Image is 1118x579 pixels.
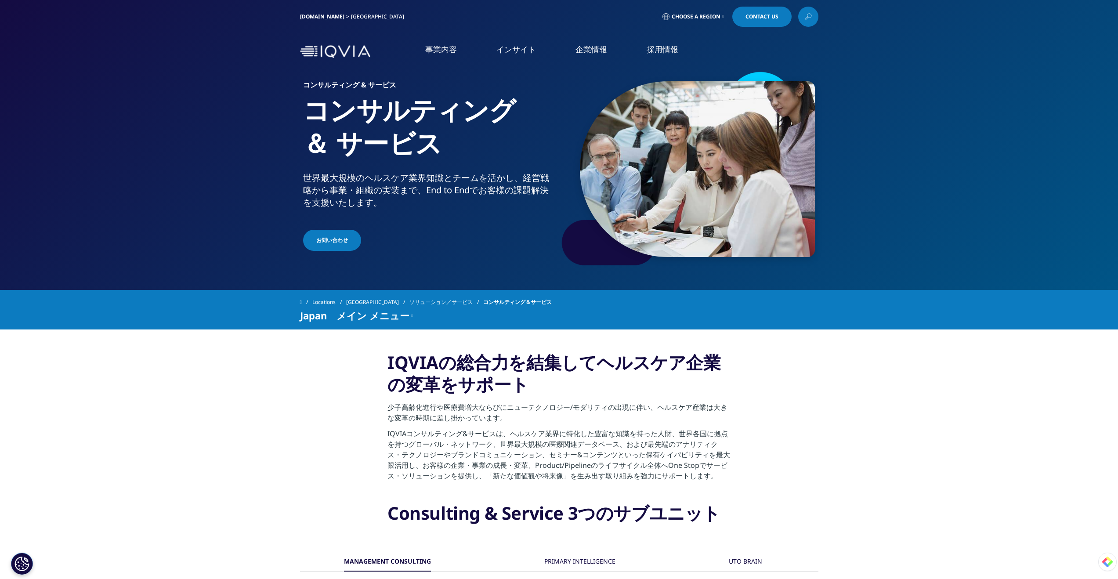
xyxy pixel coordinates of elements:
[544,553,615,572] div: PRIMARY INTELLIGENCE
[343,553,431,572] button: MANAGEMENT CONSULTING
[727,553,762,572] button: UTO BRAIN
[387,402,731,428] p: 少子高齢化進行や医療費増大ならびにニューテクノロジー/モダリティの出現に伴い、ヘルスケア産業は大きな変革の時期に差し掛かっています。
[387,351,731,402] h3: IQVIAの総合力を結集してヘルスケア企業の変革をサポート
[672,13,720,20] span: Choose a Region
[300,13,344,20] a: [DOMAIN_NAME]
[351,13,408,20] div: [GEOGRAPHIC_DATA]
[575,44,607,55] a: 企業情報
[303,172,556,214] p: 世界最大規模のヘルスケア業界知識とチームを活かし、経営戦略から事業・組織の実装まで、End to Endでお客様の課題解決を支援いたします。
[374,31,818,72] nav: Primary
[745,14,778,19] span: Contact Us
[483,294,552,310] span: コンサルティング＆サービス
[647,44,678,55] a: 採用情報
[312,294,346,310] a: Locations
[729,553,762,572] div: UTO BRAIN
[344,553,431,572] div: MANAGEMENT CONSULTING
[387,502,731,531] h3: Consulting & Service 3つのサブユニット
[543,553,615,572] button: PRIMARY INTELLIGENCE
[11,553,33,575] button: Cookie 設定
[303,94,556,172] h1: コンサルティング ＆ サービス
[496,44,536,55] a: インサイト
[425,44,457,55] a: 事業内容
[316,236,348,244] span: お問い合わせ
[346,294,409,310] a: [GEOGRAPHIC_DATA]
[300,310,409,321] span: Japan メイン メニュー
[732,7,792,27] a: Contact Us
[580,81,815,257] img: 057_huddled-around-laptop.jpg
[387,428,731,486] p: IQVIAコンサルティング&サービスは、ヘルスケア業界に特化した豊富な知識を持った人財、世界各国に拠点を持つグローバル・ネットワーク、世界最大規模の医療関連データベース、および最先端のアナリティ...
[409,294,483,310] a: ソリューション／サービス
[303,81,556,94] h6: コンサルティング & サービス
[303,230,361,251] a: お問い合わせ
